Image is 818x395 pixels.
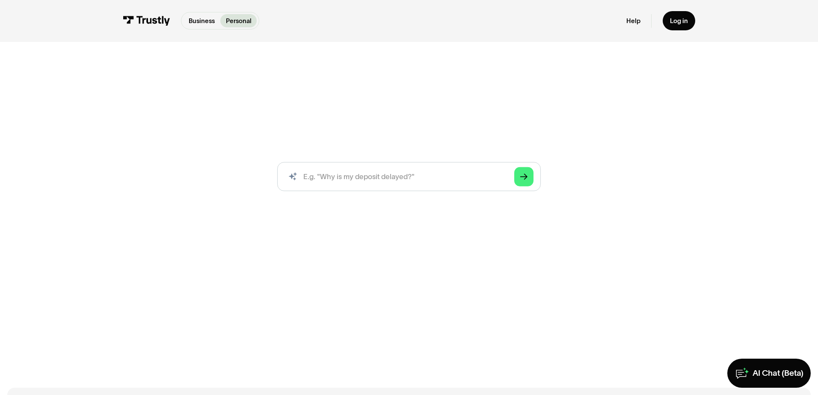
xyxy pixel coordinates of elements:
a: Business [183,14,220,27]
a: Personal [220,14,257,27]
p: Personal [226,16,252,26]
input: search [277,162,541,191]
img: Trustly Logo [123,16,170,26]
div: AI Chat (Beta) [753,368,803,379]
a: Log in [663,11,695,30]
p: Business [189,16,215,26]
a: Help [626,17,640,25]
a: AI Chat (Beta) [727,359,811,388]
div: Log in [670,17,688,25]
